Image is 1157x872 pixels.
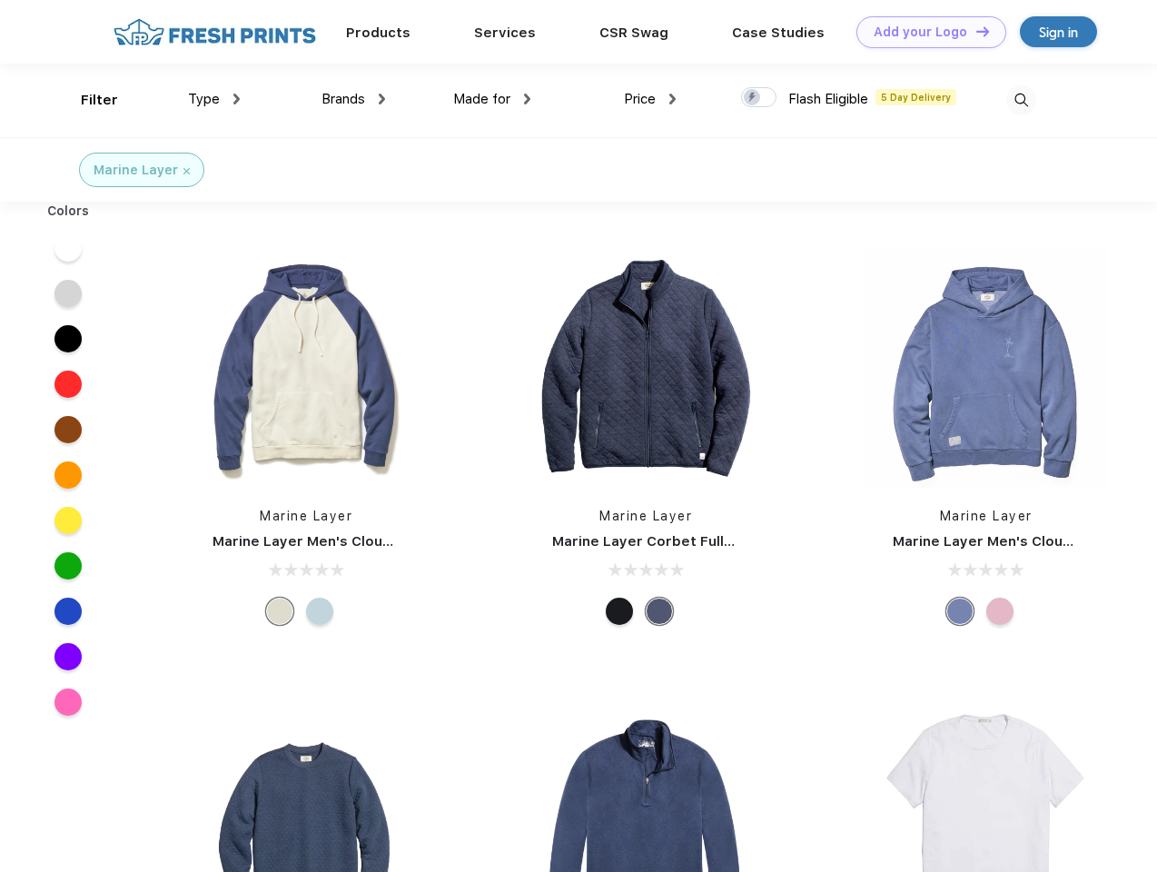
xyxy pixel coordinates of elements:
[986,598,1014,625] div: Lilas
[669,94,676,104] img: dropdown.png
[108,16,321,48] img: fo%20logo%202.webp
[646,598,673,625] div: Navy
[1039,22,1078,43] div: Sign in
[524,94,530,104] img: dropdown.png
[874,25,967,40] div: Add your Logo
[599,25,668,41] a: CSR Swag
[453,91,510,107] span: Made for
[94,161,178,180] div: Marine Layer
[875,89,956,105] span: 5 Day Delivery
[474,25,536,41] a: Services
[81,90,118,111] div: Filter
[976,26,989,36] img: DT
[624,91,656,107] span: Price
[34,202,104,221] div: Colors
[213,533,509,550] a: Marine Layer Men's Cloud 9 Fleece Hoodie
[346,25,410,41] a: Products
[260,509,352,523] a: Marine Layer
[865,247,1107,489] img: func=resize&h=266
[188,91,220,107] span: Type
[321,91,365,107] span: Brands
[552,533,804,550] a: Marine Layer Corbet Full-Zip Jacket
[788,91,868,107] span: Flash Eligible
[525,247,766,489] img: func=resize&h=266
[599,509,692,523] a: Marine Layer
[266,598,293,625] div: Navy/Cream
[940,509,1033,523] a: Marine Layer
[946,598,974,625] div: Vintage Indigo
[233,94,240,104] img: dropdown.png
[185,247,427,489] img: func=resize&h=266
[606,598,633,625] div: Black
[1020,16,1097,47] a: Sign in
[306,598,333,625] div: Cool Ombre
[183,168,190,174] img: filter_cancel.svg
[1006,85,1036,115] img: desktop_search.svg
[379,94,385,104] img: dropdown.png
